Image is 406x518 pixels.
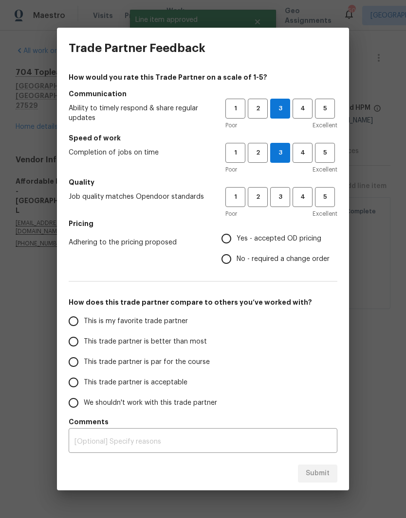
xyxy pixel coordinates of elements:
[225,121,237,130] span: Poor
[316,191,334,203] span: 5
[316,147,334,158] span: 5
[225,209,237,219] span: Poor
[84,337,207,347] span: This trade partner is better than most
[69,148,210,157] span: Completion of jobs on time
[84,398,217,408] span: We shouldn't work with this trade partner
[69,238,206,247] span: Adhering to the pricing proposed
[84,378,187,388] span: This trade partner is acceptable
[294,103,312,114] span: 4
[69,104,210,123] span: Ability to timely respond & share regular updates
[226,103,244,114] span: 1
[248,143,268,163] button: 2
[313,121,337,130] span: Excellent
[225,187,245,207] button: 1
[293,99,313,119] button: 4
[69,192,210,202] span: Job quality matches Opendoor standards
[69,297,337,307] h5: How does this trade partner compare to others you’ve worked with?
[271,147,290,158] span: 3
[84,316,188,327] span: This is my favorite trade partner
[237,234,321,244] span: Yes - accepted OD pricing
[225,165,237,174] span: Poor
[221,228,337,269] div: Pricing
[69,72,337,82] h4: How would you rate this Trade Partner on a scale of 1-5?
[249,191,267,203] span: 2
[270,143,290,163] button: 3
[69,219,337,228] h5: Pricing
[237,254,330,264] span: No - required a change order
[226,147,244,158] span: 1
[271,191,289,203] span: 3
[226,191,244,203] span: 1
[315,187,335,207] button: 5
[315,99,335,119] button: 5
[69,41,205,55] h3: Trade Partner Feedback
[270,187,290,207] button: 3
[248,187,268,207] button: 2
[69,311,337,413] div: How does this trade partner compare to others you’ve worked with?
[316,103,334,114] span: 5
[84,357,210,367] span: This trade partner is par for the course
[271,103,290,114] span: 3
[225,143,245,163] button: 1
[270,99,290,119] button: 3
[315,143,335,163] button: 5
[293,187,313,207] button: 4
[69,133,337,143] h5: Speed of work
[225,99,245,119] button: 1
[294,147,312,158] span: 4
[313,209,337,219] span: Excellent
[69,177,337,187] h5: Quality
[248,99,268,119] button: 2
[294,191,312,203] span: 4
[249,147,267,158] span: 2
[313,165,337,174] span: Excellent
[69,417,337,427] h5: Comments
[249,103,267,114] span: 2
[293,143,313,163] button: 4
[69,89,337,99] h5: Communication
